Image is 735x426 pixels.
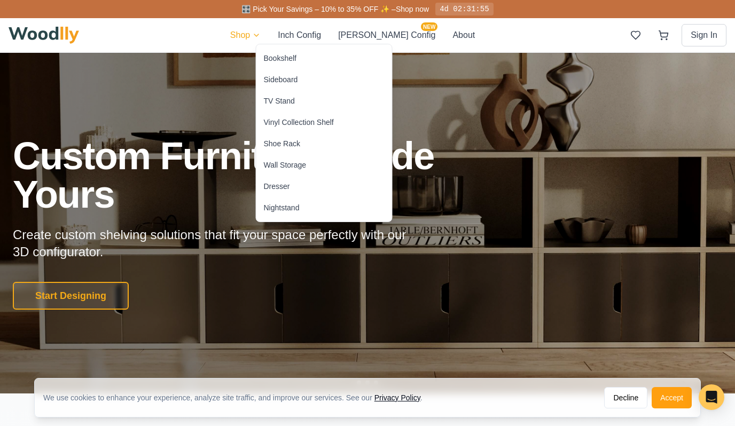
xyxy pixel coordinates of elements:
div: Vinyl Collection Shelf [264,117,334,128]
div: Wall Storage [264,160,307,170]
div: TV Stand [264,96,295,106]
div: Shoe Rack [264,138,300,149]
div: Dresser [264,181,290,192]
div: Sideboard [264,74,298,85]
div: Nightstand [264,202,300,213]
div: Shop [256,44,393,222]
div: Bookshelf [264,53,296,64]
